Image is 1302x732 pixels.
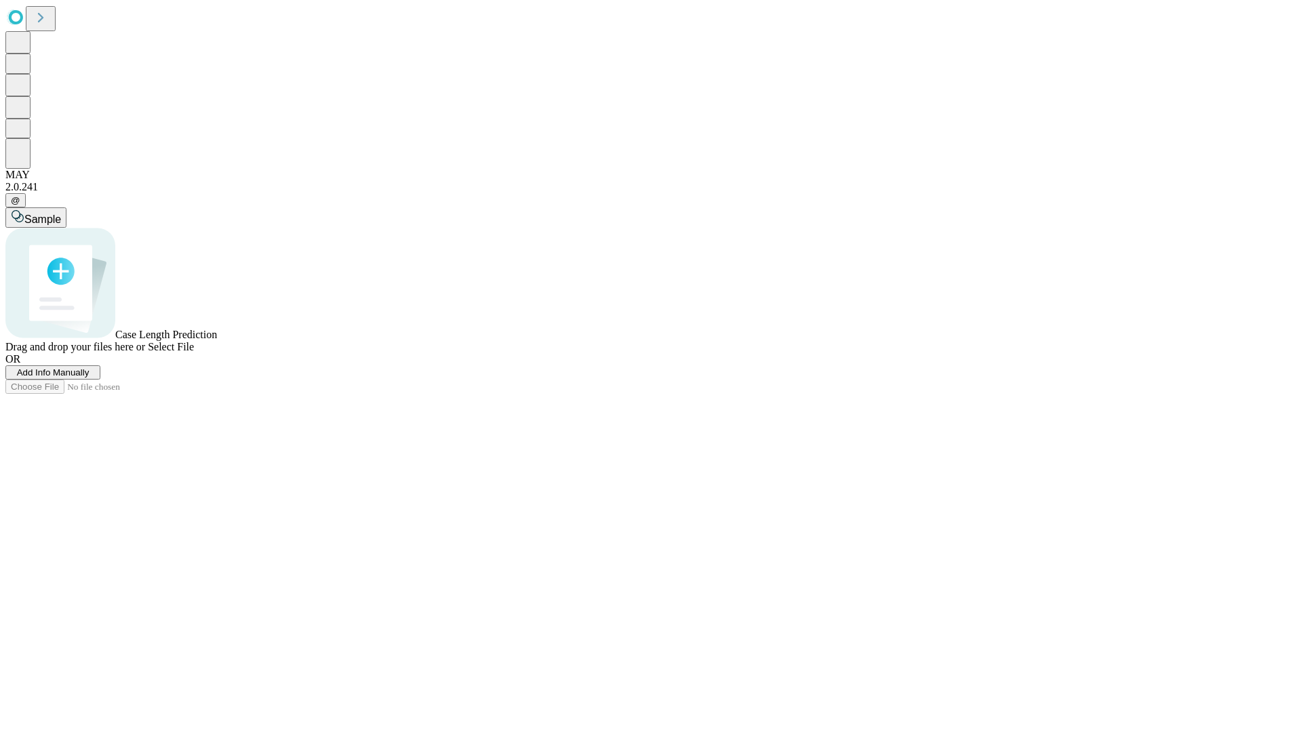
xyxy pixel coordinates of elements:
button: @ [5,193,26,207]
span: Select File [148,341,194,352]
span: Case Length Prediction [115,329,217,340]
span: Sample [24,213,61,225]
span: OR [5,353,20,365]
div: MAY [5,169,1297,181]
div: 2.0.241 [5,181,1297,193]
span: Drag and drop your files here or [5,341,145,352]
button: Add Info Manually [5,365,100,380]
span: Add Info Manually [17,367,90,378]
span: @ [11,195,20,205]
button: Sample [5,207,66,228]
